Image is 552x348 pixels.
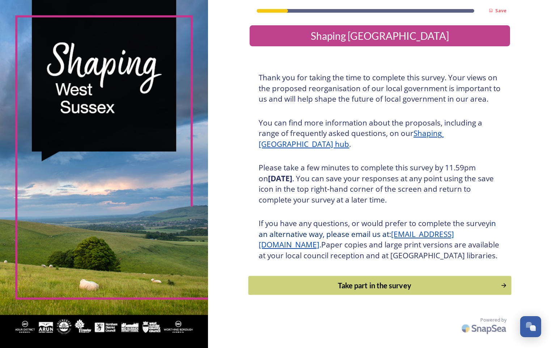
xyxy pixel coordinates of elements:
[480,317,506,323] span: Powered by
[319,239,321,250] span: .
[259,218,501,261] h3: If you have any questions, or would prefer to complete the survey Paper copies and large print ve...
[259,218,498,239] span: in an alternative way, please email us at:
[259,229,454,250] a: [EMAIL_ADDRESS][DOMAIN_NAME]
[252,28,507,43] div: Shaping [GEOGRAPHIC_DATA]
[249,276,511,295] button: Continue
[459,320,510,337] img: SnapSea Logo
[268,173,292,183] strong: [DATE]
[259,72,501,105] h3: Thank you for taking the time to complete this survey. Your views on the proposed reorganisation ...
[520,316,541,337] button: Open Chat
[259,118,501,150] h3: You can find more information about the proposals, including a range of frequently asked question...
[259,162,501,205] h3: Please take a few minutes to complete this survey by 11.59pm on . You can save your responses at ...
[495,7,506,14] strong: Save
[259,128,443,149] a: Shaping [GEOGRAPHIC_DATA] hub
[252,280,497,291] div: Take part in the survey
